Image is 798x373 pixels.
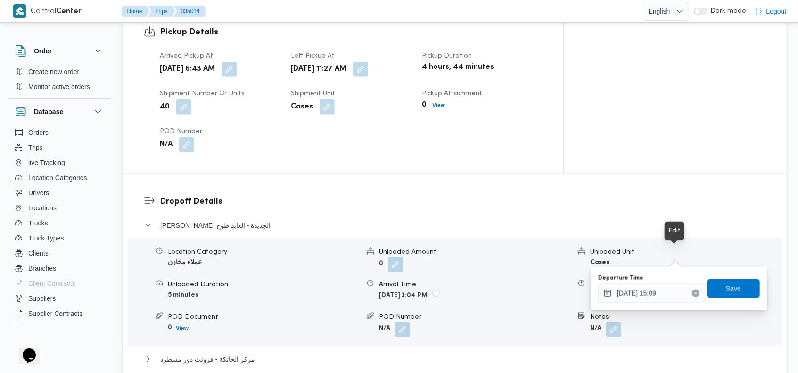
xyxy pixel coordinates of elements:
[122,6,150,17] button: Home
[160,26,542,39] h3: Pickup Details
[11,185,107,200] button: Drivers
[173,6,206,17] button: 335014
[13,4,26,18] img: X8yXhbKr1z7QwAAAABJRU5ErkJggg==
[28,187,49,199] span: Drivers
[34,45,52,57] h3: Order
[172,323,192,334] button: View
[379,326,390,332] b: N/A
[379,292,428,298] b: [DATE] 3:04 PM
[422,53,472,59] span: Pickup Duration
[28,232,64,244] span: Truck Types
[751,2,790,21] button: Logout
[57,8,82,15] b: Center
[28,127,49,138] span: Orders
[28,142,43,153] span: Trips
[160,128,202,134] span: POD Number
[668,225,681,237] div: Edit
[160,101,170,113] b: 40
[148,6,175,17] button: Trips
[15,45,104,57] button: Order
[168,312,359,322] div: POD Document
[11,321,107,336] button: Devices
[168,259,202,265] b: عملاء مخازن
[28,202,57,214] span: Locations
[28,293,56,304] span: Suppliers
[590,326,601,332] b: N/A
[11,125,107,140] button: Orders
[28,308,82,319] span: Supplier Contracts
[160,195,765,208] h3: Dropoff Details
[144,220,765,231] button: [PERSON_NAME] الجديدة - العابد طوخ
[11,246,107,261] button: Clients
[28,278,75,289] span: Client Contracts
[692,290,699,297] button: Clear input
[11,261,107,276] button: Branches
[28,217,48,229] span: Trucks
[176,325,189,332] b: View
[590,280,782,290] div: Departure Time
[379,261,383,267] b: 0
[8,125,111,329] div: Database
[379,247,570,257] div: Unloaded Amount
[168,292,198,298] b: 5 minutes
[11,231,107,246] button: Truck Types
[432,102,445,108] b: View
[15,106,104,117] button: Database
[428,99,449,111] button: View
[291,64,346,75] b: [DATE] 11:27 AM
[422,91,482,97] span: Pickup Attachment
[11,64,107,79] button: Create new order
[28,66,79,77] span: Create new order
[11,200,107,216] button: Locations
[590,259,610,265] b: Cases
[8,64,111,98] div: Order
[291,101,313,113] b: Cases
[28,172,87,183] span: Location Categories
[160,64,215,75] b: [DATE] 6:43 AM
[379,312,570,322] div: POD Number
[11,140,107,155] button: Trips
[28,81,90,92] span: Monitor active orders
[422,62,494,73] b: 4 hours, 44 minutes
[422,99,427,111] b: 0
[160,139,173,150] b: N/A
[590,312,782,322] div: Notes
[168,247,359,257] div: Location Category
[11,155,107,170] button: live Tracking
[707,279,760,298] button: Save
[11,306,107,321] button: Supplier Contracts
[127,238,782,347] div: [PERSON_NAME] الجديدة - العابد طوخ
[168,280,359,290] div: Unloaded Duration
[291,53,335,59] span: Left Pickup At
[11,276,107,291] button: Client Contracts
[28,248,49,259] span: Clients
[11,216,107,231] button: Trucks
[11,79,107,94] button: Monitor active orders
[598,284,705,303] input: Press the down key to open a popover containing a calendar.
[28,157,65,168] span: live Tracking
[291,91,335,97] span: Shipment Unit
[160,220,271,231] span: [PERSON_NAME] الجديدة - العابد طوخ
[168,324,172,331] b: 0
[144,354,765,365] button: مركز الخانكة - فرونت دور مسطرد
[34,106,63,117] h3: Database
[160,91,245,97] span: Shipment Number of Units
[379,280,570,290] div: Arrival Time
[11,170,107,185] button: Location Categories
[590,247,782,257] div: Unloaded Unit
[160,53,213,59] span: Arrived Pickup At
[28,323,52,334] span: Devices
[28,263,56,274] span: Branches
[11,291,107,306] button: Suppliers
[9,335,40,364] iframe: chat widget
[726,283,741,294] span: Save
[766,6,787,17] span: Logout
[590,293,638,299] b: [DATE] 3:09 PM
[598,274,643,282] label: Departure Time
[160,354,255,365] span: مركز الخانكة - فرونت دور مسطرد
[707,8,747,15] span: Dark mode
